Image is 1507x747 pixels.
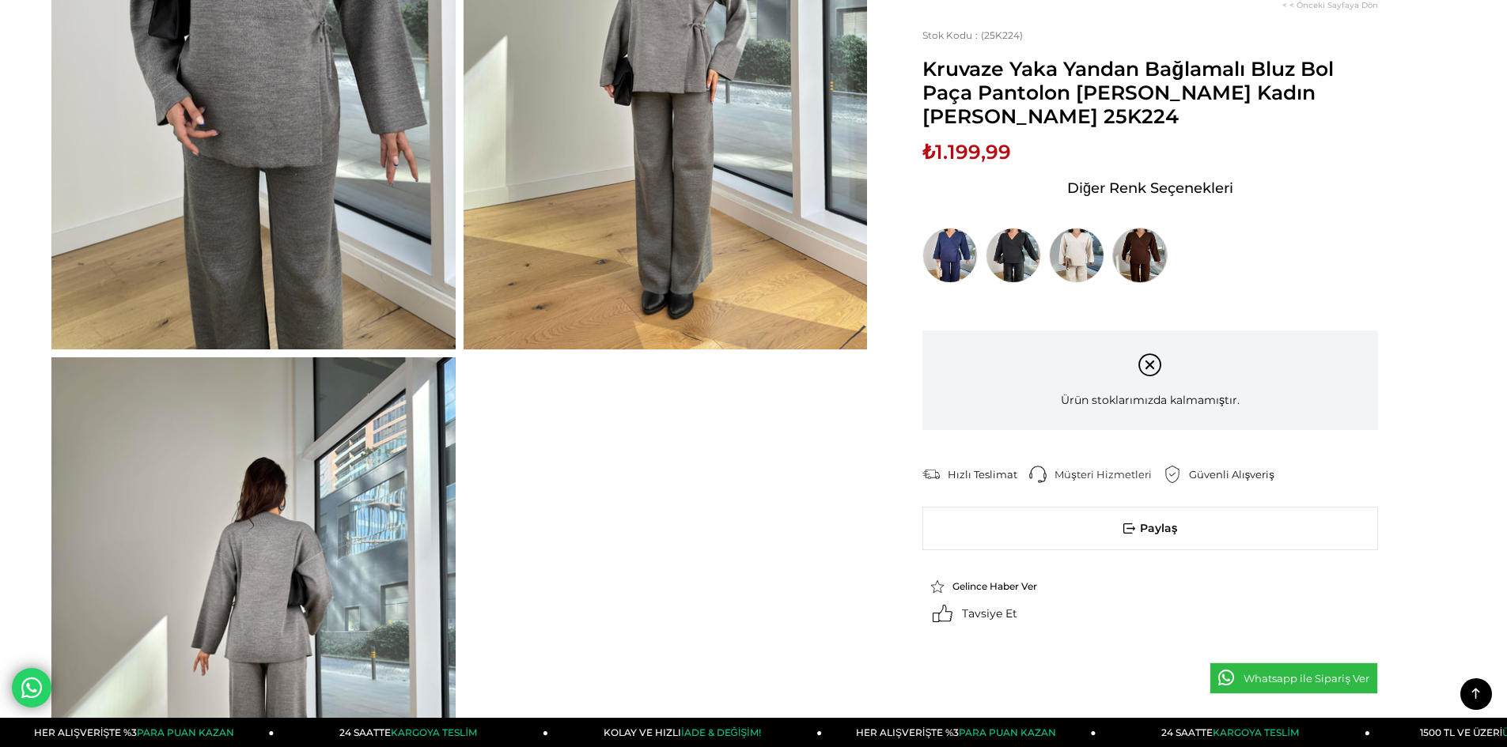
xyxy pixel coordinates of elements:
a: Whatsapp ile Sipariş Ver [1210,662,1378,694]
span: İADE & DEĞİŞİM! [681,726,760,738]
img: security.png [1164,466,1181,483]
div: Hızlı Teslimat [948,467,1029,481]
a: 24 SAATTEKARGOYA TESLİM [275,718,548,747]
a: 24 SAATTEKARGOYA TESLİM [1096,718,1370,747]
img: call-center.png [1029,466,1047,483]
span: Diğer Renk Seçenekleri [1067,175,1233,201]
img: shipping.png [922,466,940,483]
span: Gelince Haber Ver [952,580,1037,592]
span: KARGOYA TESLİM [1213,726,1298,738]
div: Ürün stoklarımızda kalmamıştır. [922,330,1378,430]
div: Müşteri Hizmetleri [1055,467,1164,481]
a: KOLAY VE HIZLIİADE & DEĞİŞİM! [548,718,822,747]
span: KARGOYA TESLİM [391,726,476,738]
span: (25K224) [922,29,1023,41]
img: Kruvaze Yaka Yandan Bağlamalı Bluz Bol Paça Pantolon Rasmus Lacivert Kadın Triko Takım 25K224 [922,228,978,283]
span: Paylaş [923,507,1377,549]
span: ₺1.199,99 [922,140,1011,164]
span: Stok Kodu [922,29,981,41]
span: PARA PUAN KAZAN [959,726,1056,738]
span: Tavsiye Et [962,606,1017,621]
a: Gelince Haber Ver [930,579,1066,594]
span: PARA PUAN KAZAN [137,726,234,738]
div: Güvenli Alışveriş [1189,467,1286,481]
a: HER ALIŞVERİŞTE %3PARA PUAN KAZAN [822,718,1096,747]
img: Kruvaze Yaka Yandan Bağlamalı Bluz Bol Paça Pantolon Rasmus Siyah Kadın Triko Takım 25K224 [986,228,1041,283]
span: Kruvaze Yaka Yandan Bağlamalı Bluz Bol Paça Pantolon [PERSON_NAME] Kadın [PERSON_NAME] 25K224 [922,57,1378,128]
img: Kruvaze Yaka Yandan Bağlamalı Bluz Bol Paça Pantolon Rasmus Kahve Kadın Triko Takım 25K224 [1112,228,1168,283]
img: Kruvaze Yaka Yandan Bağlamalı Bluz Bol Paça Pantolon Rasmus Bej Kadın Triko Takım 25K224 [1049,228,1104,283]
